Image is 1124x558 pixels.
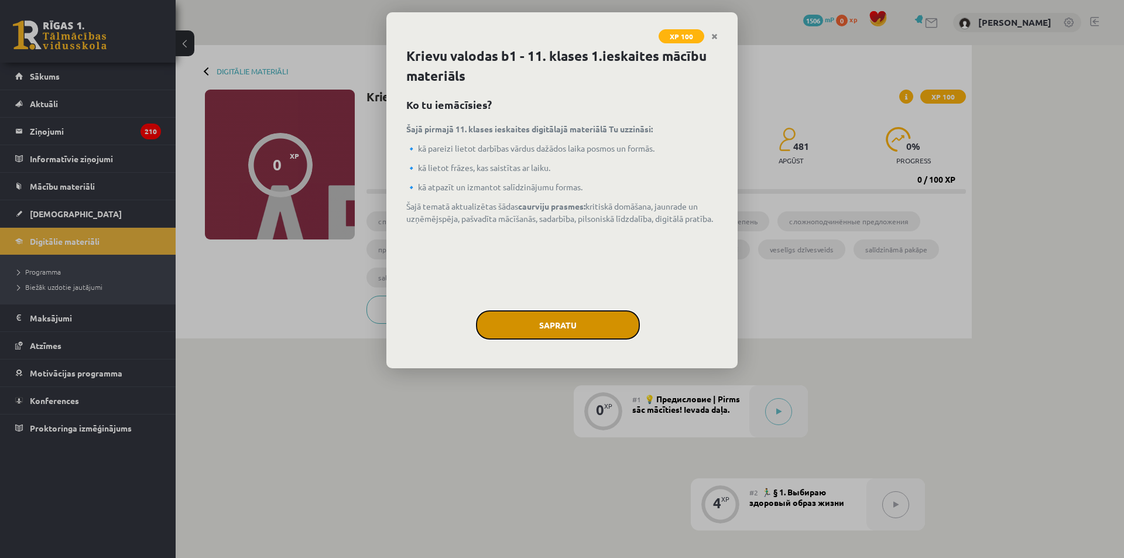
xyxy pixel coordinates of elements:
[476,310,640,340] button: Sapratu
[659,29,704,43] span: XP 100
[406,46,718,86] h1: Krievu valodas b1 - 11. klases 1.ieskaites mācību materiāls
[406,124,653,134] strong: Šajā pirmajā 11. klases ieskaites digitālajā materiālā Tu uzzināsi:
[518,201,585,211] strong: caurviju prasmes:
[406,181,718,193] p: 🔹 kā atpazīt un izmantot salīdzinājumu formas.
[406,162,718,174] p: 🔹 kā lietot frāzes, kas saistītas ar laiku.
[406,200,718,225] p: Šajā tematā aktualizētas šādas kritiskā domāšana, jaunrade un uzņēmējspēja, pašvadīta mācīšanās, ...
[406,97,718,112] h2: Ko tu iemācīsies?
[406,142,718,155] p: 🔹 kā pareizi lietot darbības vārdus dažādos laika posmos un formās.
[704,25,725,48] a: Close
